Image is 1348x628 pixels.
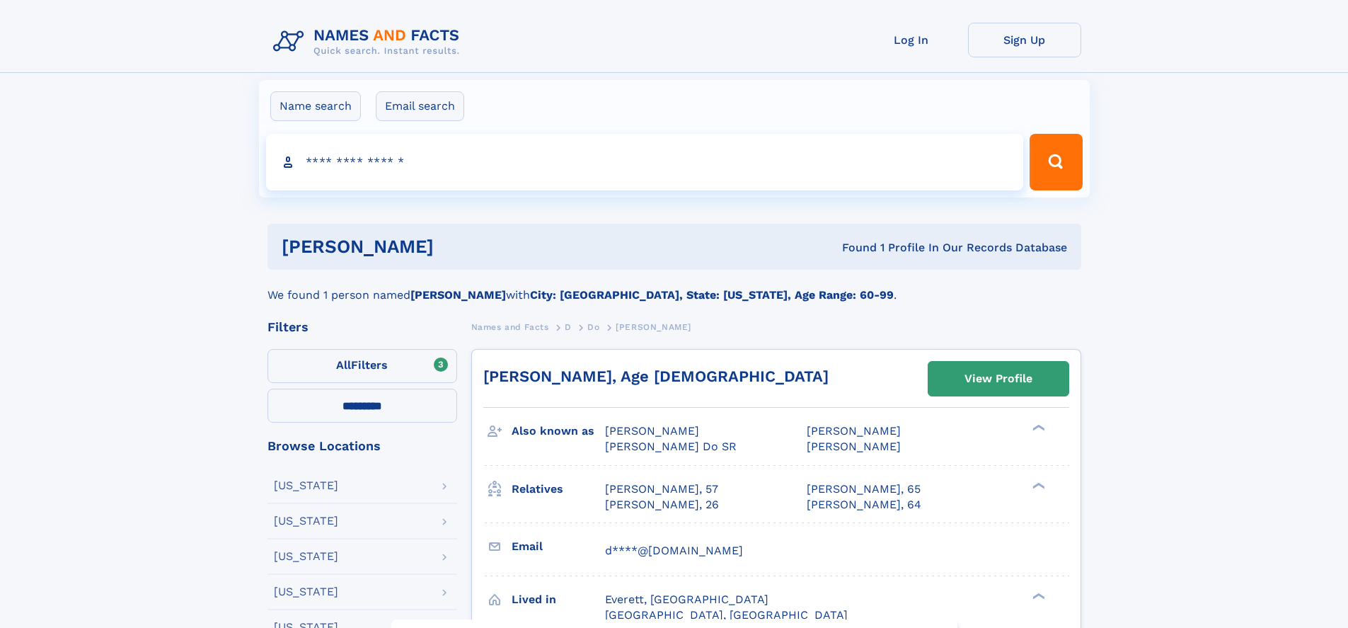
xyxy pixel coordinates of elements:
span: [PERSON_NAME] [605,424,699,438]
a: D [565,318,572,336]
label: Filters [267,349,457,383]
button: Search Button [1030,134,1082,190]
a: [PERSON_NAME], 26 [605,497,719,513]
h3: Relatives [512,477,605,501]
a: [PERSON_NAME], 57 [605,481,718,497]
a: Sign Up [968,23,1081,57]
div: Browse Locations [267,440,457,452]
span: Do [587,322,599,332]
label: Email search [376,91,464,121]
div: [US_STATE] [274,480,338,491]
div: ❯ [1029,423,1046,433]
div: ❯ [1029,481,1046,490]
img: Logo Names and Facts [267,23,471,61]
span: [PERSON_NAME] Do SR [605,440,737,453]
div: [US_STATE] [274,586,338,598]
a: Names and Facts [471,318,549,336]
b: City: [GEOGRAPHIC_DATA], State: [US_STATE], Age Range: 60-99 [530,288,894,302]
span: Everett, [GEOGRAPHIC_DATA] [605,593,768,606]
div: ❯ [1029,591,1046,600]
div: View Profile [964,362,1032,395]
span: [PERSON_NAME] [807,424,901,438]
h3: Email [512,535,605,559]
div: We found 1 person named with . [267,270,1081,304]
label: Name search [270,91,361,121]
div: Filters [267,321,457,333]
h3: Lived in [512,588,605,612]
a: [PERSON_NAME], 65 [807,481,921,497]
span: [PERSON_NAME] [616,322,691,332]
b: [PERSON_NAME] [410,288,506,302]
a: [PERSON_NAME], 64 [807,497,921,513]
a: View Profile [928,362,1068,396]
input: search input [266,134,1024,190]
a: [PERSON_NAME], Age [DEMOGRAPHIC_DATA] [483,367,829,385]
div: [US_STATE] [274,551,338,562]
span: [PERSON_NAME] [807,440,901,453]
div: Found 1 Profile In Our Records Database [638,240,1067,256]
span: D [565,322,572,332]
span: [GEOGRAPHIC_DATA], [GEOGRAPHIC_DATA] [605,608,848,622]
span: All [336,358,351,372]
div: [US_STATE] [274,515,338,527]
h3: Also known as [512,419,605,443]
a: Do [587,318,599,336]
h1: [PERSON_NAME] [282,238,638,256]
a: Log In [855,23,968,57]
